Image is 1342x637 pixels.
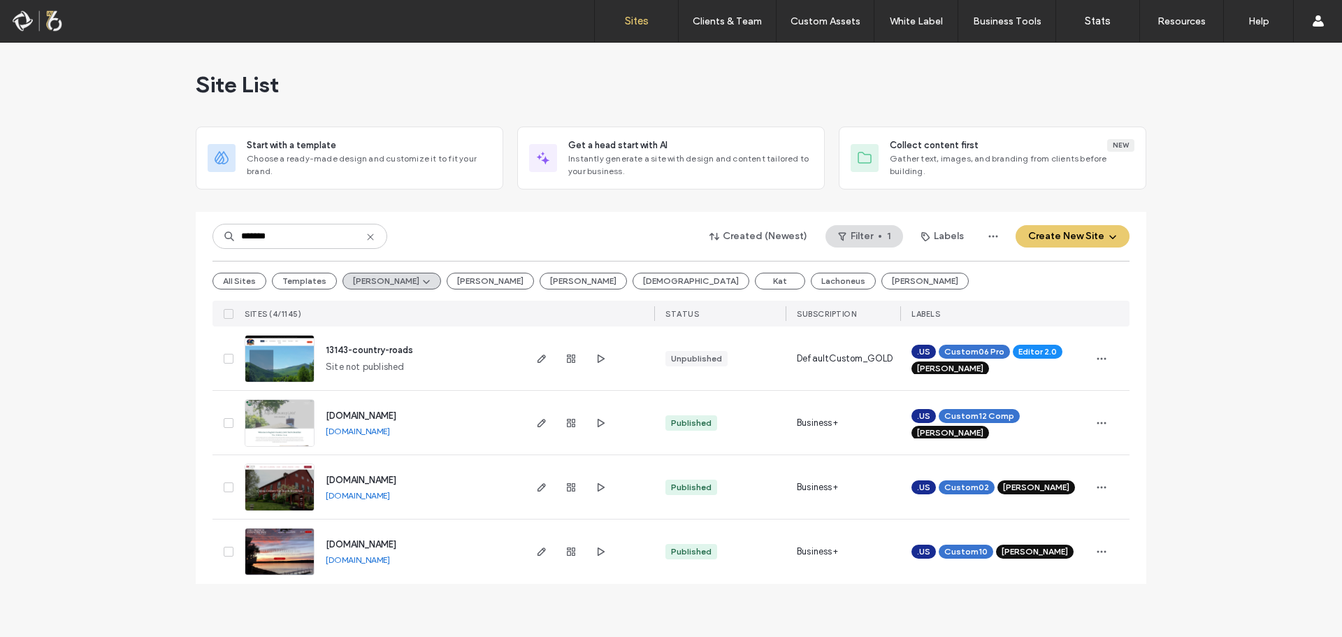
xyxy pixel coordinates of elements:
[1085,15,1111,27] label: Stats
[890,15,943,27] label: White Label
[944,481,989,494] span: Custom02
[1157,15,1206,27] label: Resources
[1016,225,1130,248] button: Create New Site
[665,309,699,319] span: STATUS
[326,490,390,501] a: [DOMAIN_NAME]
[326,345,413,355] a: 13143-country-roads
[568,152,813,178] span: Instantly generate a site with design and content tailored to your business.
[326,475,396,485] a: [DOMAIN_NAME]
[671,352,722,365] div: Unpublished
[917,545,930,558] span: .US
[973,15,1041,27] label: Business Tools
[633,273,749,289] button: [DEMOGRAPHIC_DATA]
[517,127,825,189] div: Get a head start with AIInstantly generate a site with design and content tailored to your business.
[247,152,491,178] span: Choose a ready-made design and customize it to fit your brand.
[825,225,903,248] button: Filter1
[917,481,930,494] span: .US
[1002,545,1068,558] span: [PERSON_NAME]
[944,410,1014,422] span: Custom12 Comp
[342,273,441,289] button: [PERSON_NAME]
[797,416,838,430] span: Business+
[326,360,405,374] span: Site not published
[671,545,712,558] div: Published
[247,138,336,152] span: Start with a template
[944,345,1004,358] span: Custom06 Pro
[755,273,805,289] button: Kat
[245,309,301,319] span: SITES (4/1145)
[326,410,396,421] a: [DOMAIN_NAME]
[917,427,983,439] span: [PERSON_NAME]
[326,539,396,550] a: [DOMAIN_NAME]
[917,410,930,422] span: .US
[890,152,1134,178] span: Gather text, images, and branding from clients before building.
[881,273,969,289] button: [PERSON_NAME]
[797,309,856,319] span: SUBSCRIPTION
[811,273,876,289] button: Lachoneus
[797,352,893,366] span: DefaultCustom_GOLD
[326,426,390,436] a: [DOMAIN_NAME]
[917,362,983,375] span: [PERSON_NAME]
[625,15,649,27] label: Sites
[568,138,668,152] span: Get a head start with AI
[1018,345,1057,358] span: Editor 2.0
[31,10,60,22] span: Help
[890,138,979,152] span: Collect content first
[447,273,534,289] button: [PERSON_NAME]
[698,225,820,248] button: Created (Newest)
[196,71,279,99] span: Site List
[212,273,266,289] button: All Sites
[196,127,503,189] div: Start with a templateChoose a ready-made design and customize it to fit your brand.
[1107,139,1134,152] div: New
[1248,15,1269,27] label: Help
[791,15,860,27] label: Custom Assets
[671,481,712,494] div: Published
[909,225,976,248] button: Labels
[911,309,940,319] span: LABELS
[326,554,390,565] a: [DOMAIN_NAME]
[671,417,712,429] div: Published
[693,15,762,27] label: Clients & Team
[797,480,838,494] span: Business+
[272,273,337,289] button: Templates
[797,545,838,559] span: Business+
[1003,481,1069,494] span: [PERSON_NAME]
[540,273,627,289] button: [PERSON_NAME]
[839,127,1146,189] div: Collect content firstNewGather text, images, and branding from clients before building.
[944,545,988,558] span: Custom10
[917,345,930,358] span: .US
